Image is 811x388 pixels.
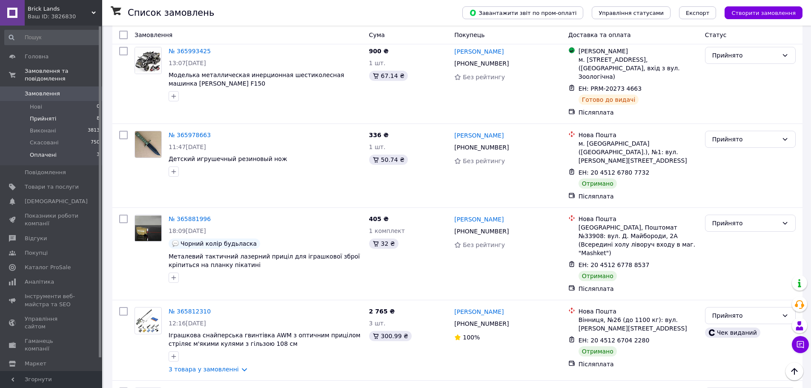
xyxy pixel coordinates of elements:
[579,271,617,281] div: Отримано
[135,216,161,241] img: Фото товару
[135,47,161,74] img: Фото товару
[369,132,389,138] span: 336 ₴
[686,10,710,16] span: Експорт
[25,212,79,227] span: Показники роботи компанії
[454,320,509,327] span: [PHONE_NUMBER]
[25,183,79,191] span: Товари та послуги
[463,158,505,164] span: Без рейтингу
[454,47,504,56] a: [PERSON_NAME]
[25,169,66,176] span: Повідомлення
[25,360,46,368] span: Маркет
[712,51,778,60] div: Прийнято
[454,144,509,151] span: [PHONE_NUMBER]
[369,308,395,315] span: 2 765 ₴
[25,67,102,83] span: Замовлення та повідомлення
[25,264,71,271] span: Каталог ProSale
[712,218,778,228] div: Прийнято
[369,48,389,55] span: 900 ₴
[30,151,57,159] span: Оплачені
[792,336,809,353] button: Чат з покупцем
[25,278,54,286] span: Аналітика
[579,139,698,165] div: м. [GEOGRAPHIC_DATA] ([GEOGRAPHIC_DATA].), №1: вул. [PERSON_NAME][STREET_ADDRESS]
[579,215,698,223] div: Нова Пошта
[169,332,361,347] a: Іграшкова снайперська гвинтівка AWM з оптичним прицілом стріляє м'якими кулями з гільзою 108 см
[169,132,211,138] a: № 365978663
[579,262,650,268] span: ЕН: 20 4512 6778 8537
[135,131,162,158] a: Фото товару
[169,227,206,234] span: 18:09[DATE]
[169,155,287,162] a: Детский игрушечный резиновый нож
[169,320,206,327] span: 12:16[DATE]
[725,6,802,19] button: Створити замовлення
[462,6,583,19] button: Завантажити звіт по пром-оплаті
[172,240,179,247] img: :speech_balloon:
[579,108,698,117] div: Післяплата
[712,135,778,144] div: Прийнято
[30,115,56,123] span: Прийняті
[128,8,214,18] h1: Список замовлень
[469,9,576,17] span: Завантажити звіт по пром-оплаті
[731,10,796,16] span: Створити замовлення
[169,144,206,150] span: 11:47[DATE]
[135,32,172,38] span: Замовлення
[454,215,504,224] a: [PERSON_NAME]
[579,223,698,257] div: [GEOGRAPHIC_DATA], Поштомат №33908: вул. Д. Майбороди, 2А (Всередині холу ліворуч входу в маг. "M...
[25,293,79,308] span: Інструменти веб-майстра та SEO
[28,13,102,20] div: Ваш ID: 3826830
[135,309,161,333] img: Фото товару
[785,362,803,380] button: Наверх
[25,235,47,242] span: Відгуки
[369,239,398,249] div: 32 ₴
[135,307,162,334] a: Фото товару
[716,9,802,16] a: Створити замовлення
[454,228,509,235] span: [PHONE_NUMBER]
[579,169,650,176] span: ЕН: 20 4512 6780 7732
[579,337,650,344] span: ЕН: 20 4512 6704 2280
[568,32,631,38] span: Доставка та оплата
[135,131,161,158] img: Фото товару
[25,90,60,98] span: Замовлення
[30,127,56,135] span: Виконані
[30,103,42,111] span: Нові
[4,30,100,45] input: Пошук
[454,32,484,38] span: Покупець
[369,216,389,222] span: 405 ₴
[169,72,344,87] a: Моделька металлическая инерционная шестиколесная машинка [PERSON_NAME] F150
[454,60,509,67] span: [PHONE_NUMBER]
[169,253,360,268] a: Металевий тактичний лазерний приціл для іграшкової зброї кріпиться на планку пікатині
[579,316,698,333] div: Вінниця, №26 (до 1100 кг): вул. [PERSON_NAME][STREET_ADDRESS]
[169,216,211,222] a: № 365881996
[463,241,505,248] span: Без рейтингу
[135,47,162,74] a: Фото товару
[25,315,79,331] span: Управління сайтом
[88,127,100,135] span: 3813
[579,285,698,293] div: Післяплата
[169,48,211,55] a: № 365993425
[599,10,664,16] span: Управління статусами
[97,103,100,111] span: 0
[579,192,698,201] div: Післяплата
[579,178,617,189] div: Отримано
[169,60,206,66] span: 13:07[DATE]
[579,47,698,55] div: [PERSON_NAME]
[369,320,386,327] span: 3 шт.
[705,328,760,338] div: Чек виданий
[579,360,698,368] div: Післяплата
[25,337,79,353] span: Гаманець компанії
[369,331,412,341] div: 300.99 ₴
[712,311,778,320] div: Прийнято
[135,215,162,242] a: Фото товару
[25,198,88,205] span: [DEMOGRAPHIC_DATA]
[579,307,698,316] div: Нова Пошта
[25,249,48,257] span: Покупці
[592,6,671,19] button: Управління статусами
[454,308,504,316] a: [PERSON_NAME]
[369,71,408,81] div: 67.14 ₴
[369,32,385,38] span: Cума
[579,346,617,356] div: Отримано
[28,5,92,13] span: Brick Lands
[579,55,698,81] div: м. [STREET_ADDRESS], ([GEOGRAPHIC_DATA], вхід з вул. Зоологічна)
[369,144,386,150] span: 1 шт.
